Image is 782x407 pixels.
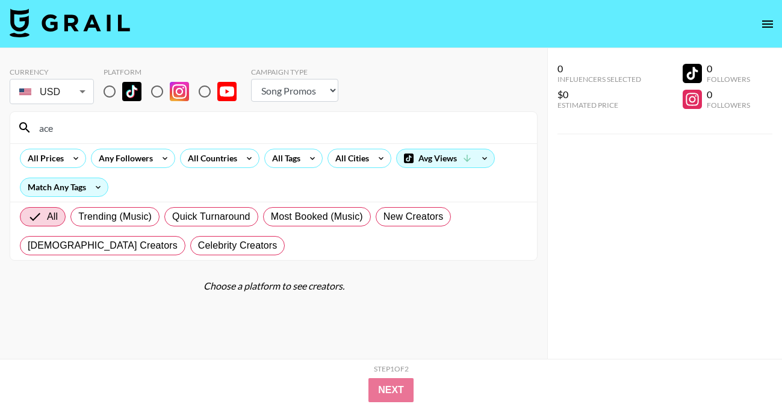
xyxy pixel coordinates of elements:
[104,67,246,76] div: Platform
[707,101,750,110] div: Followers
[397,149,494,167] div: Avg Views
[78,210,152,224] span: Trending (Music)
[328,149,371,167] div: All Cities
[32,118,530,137] input: Search by User Name
[368,378,414,402] button: Next
[707,89,750,101] div: 0
[383,210,444,224] span: New Creators
[557,101,641,110] div: Estimated Price
[172,210,250,224] span: Quick Turnaround
[12,81,92,102] div: USD
[707,63,750,75] div: 0
[265,149,303,167] div: All Tags
[10,280,538,292] div: Choose a platform to see creators.
[557,63,641,75] div: 0
[217,82,237,101] img: YouTube
[557,75,641,84] div: Influencers Selected
[92,149,155,167] div: Any Followers
[756,12,780,36] button: open drawer
[122,82,141,101] img: TikTok
[170,82,189,101] img: Instagram
[181,149,240,167] div: All Countries
[707,75,750,84] div: Followers
[10,8,130,37] img: Grail Talent
[28,238,178,253] span: [DEMOGRAPHIC_DATA] Creators
[20,178,108,196] div: Match Any Tags
[722,347,768,393] iframe: Drift Widget Chat Controller
[271,210,363,224] span: Most Booked (Music)
[10,67,94,76] div: Currency
[557,89,641,101] div: $0
[198,238,278,253] span: Celebrity Creators
[374,364,409,373] div: Step 1 of 2
[20,149,66,167] div: All Prices
[47,210,58,224] span: All
[251,67,338,76] div: Campaign Type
